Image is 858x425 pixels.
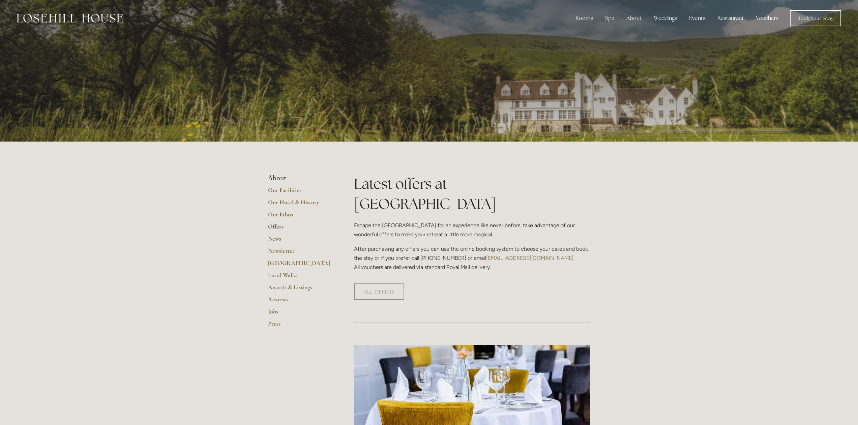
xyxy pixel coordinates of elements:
a: Our Facilities [268,186,332,199]
a: Book Your Stay [790,10,841,26]
div: Weddings [648,11,682,25]
a: Reviews [268,296,332,308]
a: Vouchers [750,11,784,25]
a: [EMAIL_ADDRESS][DOMAIN_NAME] [486,255,573,261]
a: Local Walks [268,271,332,283]
div: About [621,11,647,25]
a: Our Hotel & History [268,199,332,211]
div: Spa [600,11,620,25]
a: Offers [268,223,332,235]
a: Awards & Listings [268,283,332,296]
p: Escape the [GEOGRAPHIC_DATA] for an experience like never before, take advantage of our wonderful... [354,221,590,239]
div: Restaurant [712,11,749,25]
a: Press [268,320,332,332]
li: About [268,174,332,183]
h1: Latest offers at [GEOGRAPHIC_DATA] [354,174,590,214]
p: After purchasing any offers you can use the online booking system to choose your dates and book t... [354,244,590,272]
div: Rooms [570,11,598,25]
a: [GEOGRAPHIC_DATA] [268,259,332,271]
div: Events [684,11,711,25]
a: Jobs [268,308,332,320]
a: News [268,235,332,247]
img: Losehill House [17,14,123,23]
a: Newsletter [268,247,332,259]
a: Our Ethos [268,211,332,223]
a: ALL OFFERS [354,283,404,300]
